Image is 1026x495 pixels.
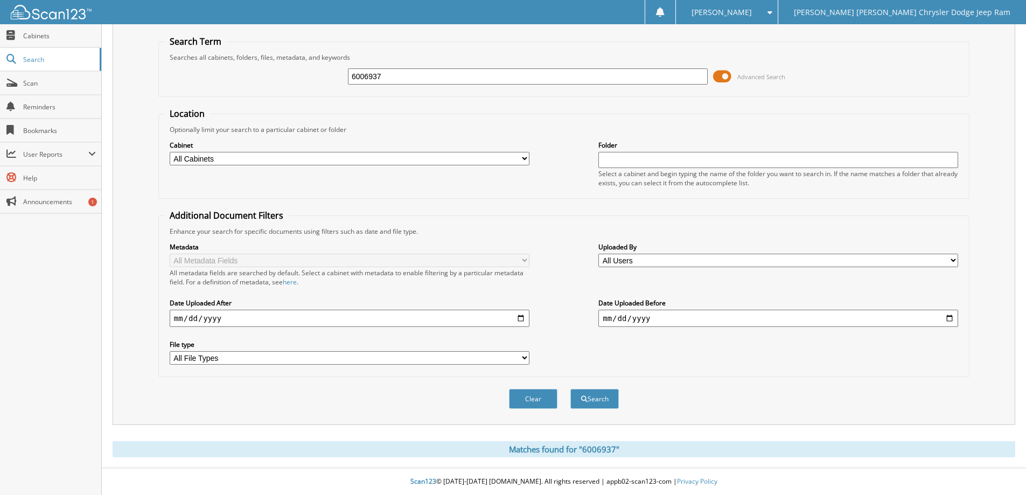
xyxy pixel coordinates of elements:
[164,227,964,236] div: Enhance your search for specific documents using filters such as date and file type.
[164,125,964,134] div: Optionally limit your search to a particular cabinet or folder
[170,242,529,252] label: Metadata
[283,277,297,287] a: here
[164,53,964,62] div: Searches all cabinets, folders, files, metadata, and keywords
[598,169,958,187] div: Select a cabinet and begin typing the name of the folder you want to search in. If the name match...
[23,150,88,159] span: User Reports
[598,242,958,252] label: Uploaded By
[23,173,96,183] span: Help
[410,477,436,486] span: Scan123
[677,477,717,486] a: Privacy Policy
[164,210,289,221] legend: Additional Document Filters
[102,469,1026,495] div: © [DATE]-[DATE] [DOMAIN_NAME]. All rights reserved | appb02-scan123-com |
[164,36,227,47] legend: Search Term
[23,55,94,64] span: Search
[598,141,958,150] label: Folder
[598,298,958,308] label: Date Uploaded Before
[170,141,529,150] label: Cabinet
[170,310,529,327] input: start
[170,340,529,349] label: File type
[794,9,1010,16] span: [PERSON_NAME] [PERSON_NAME] Chrysler Dodge Jeep Ram
[23,31,96,40] span: Cabinets
[23,197,96,206] span: Announcements
[170,298,529,308] label: Date Uploaded After
[113,441,1015,457] div: Matches found for "6006937"
[509,389,557,409] button: Clear
[598,310,958,327] input: end
[23,126,96,135] span: Bookmarks
[737,73,785,81] span: Advanced Search
[88,198,97,206] div: 1
[570,389,619,409] button: Search
[692,9,752,16] span: [PERSON_NAME]
[23,79,96,88] span: Scan
[164,108,210,120] legend: Location
[170,268,529,287] div: All metadata fields are searched by default. Select a cabinet with metadata to enable filtering b...
[11,5,92,19] img: scan123-logo-white.svg
[23,102,96,111] span: Reminders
